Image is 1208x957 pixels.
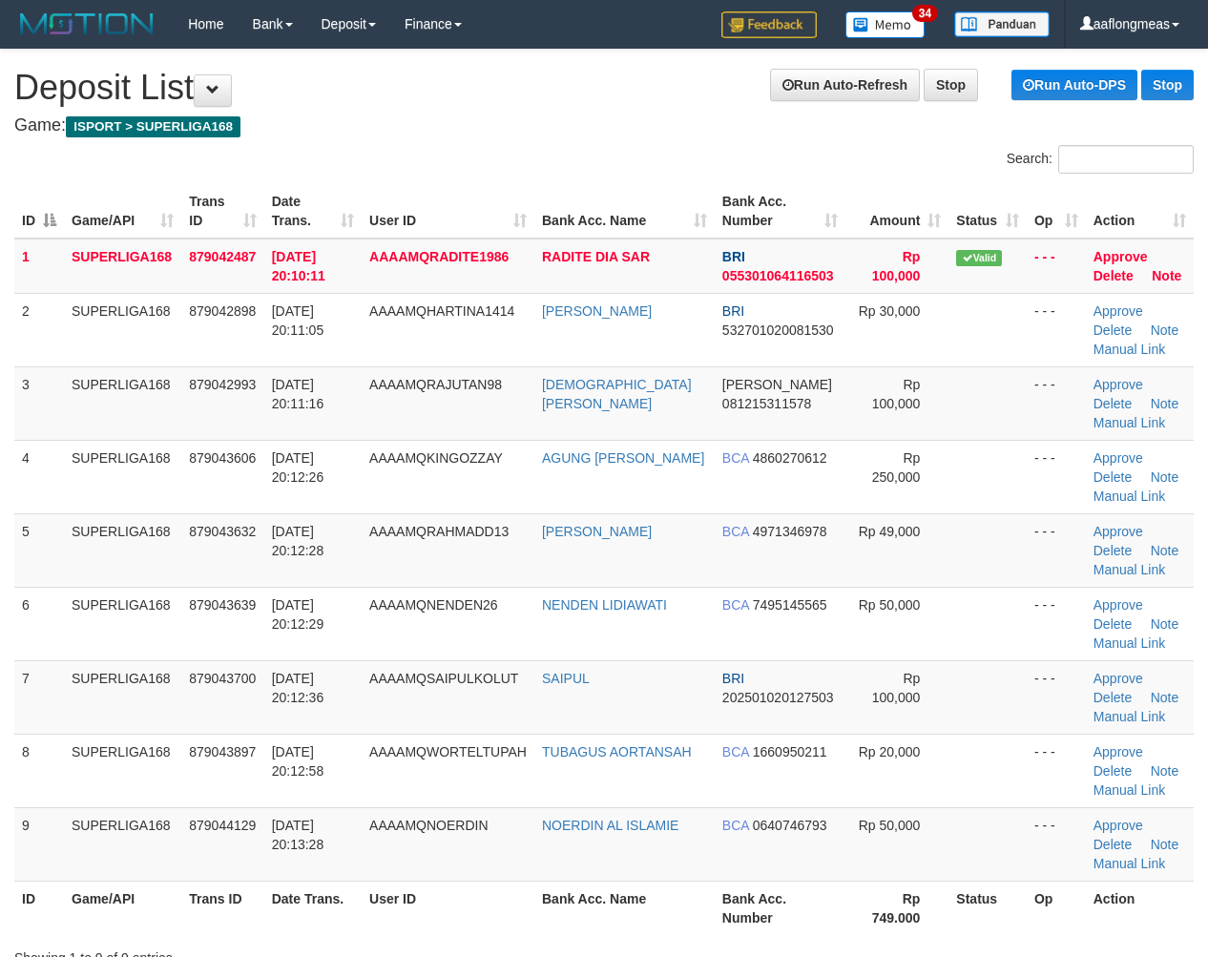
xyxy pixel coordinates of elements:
a: Delete [1093,763,1132,779]
th: Amount: activate to sort column ascending [845,184,949,239]
img: panduan.png [954,11,1050,37]
span: AAAAMQNENDEN26 [369,597,498,613]
span: Rp 50,000 [859,597,921,613]
a: Manual Link [1093,415,1166,430]
a: Delete [1093,322,1132,338]
td: 8 [14,734,64,807]
a: Delete [1093,690,1132,705]
span: 879043632 [189,524,256,539]
td: - - - [1027,293,1086,366]
span: [PERSON_NAME] [722,377,832,392]
a: [PERSON_NAME] [542,524,652,539]
a: Delete [1093,616,1132,632]
a: Manual Link [1093,489,1166,504]
span: 879044129 [189,818,256,833]
span: BRI [722,671,744,686]
a: Note [1152,268,1181,283]
span: [DATE] 20:12:58 [272,744,324,779]
a: NENDEN LIDIAWATI [542,597,667,613]
span: AAAAMQRADITE1986 [369,249,509,264]
td: - - - [1027,366,1086,440]
span: AAAAMQHARTINA1414 [369,303,514,319]
td: SUPERLIGA168 [64,807,181,881]
td: 6 [14,587,64,660]
td: - - - [1027,513,1086,587]
a: Note [1151,322,1179,338]
a: Approve [1093,524,1143,539]
span: 879043700 [189,671,256,686]
span: 879043639 [189,597,256,613]
span: Copy 532701020081530 to clipboard [722,322,834,338]
span: Rp 50,000 [859,818,921,833]
span: Copy 055301064116503 to clipboard [722,268,834,283]
th: Op [1027,881,1086,935]
th: User ID [362,881,534,935]
a: Manual Link [1093,856,1166,871]
td: - - - [1027,734,1086,807]
td: 1 [14,239,64,294]
th: Game/API [64,881,181,935]
span: [DATE] 20:13:28 [272,818,324,852]
span: 879042487 [189,249,256,264]
span: Copy 202501020127503 to clipboard [722,690,834,705]
span: [DATE] 20:12:29 [272,597,324,632]
a: Approve [1093,818,1143,833]
th: Action: activate to sort column ascending [1086,184,1194,239]
th: ID: activate to sort column descending [14,184,64,239]
td: - - - [1027,660,1086,734]
td: SUPERLIGA168 [64,587,181,660]
th: Bank Acc. Name: activate to sort column ascending [534,184,715,239]
a: Note [1151,469,1179,485]
a: Note [1151,616,1179,632]
span: AAAAMQSAIPULKOLUT [369,671,518,686]
span: BCA [722,450,749,466]
a: Manual Link [1093,635,1166,651]
th: Game/API: activate to sort column ascending [64,184,181,239]
span: BCA [722,524,749,539]
th: Status [948,881,1027,935]
td: - - - [1027,440,1086,513]
span: 879042993 [189,377,256,392]
a: Stop [1141,70,1194,100]
a: AGUNG [PERSON_NAME] [542,450,704,466]
td: SUPERLIGA168 [64,440,181,513]
span: AAAAMQKINGOZZAY [369,450,503,466]
a: Run Auto-DPS [1011,70,1137,100]
a: Approve [1093,377,1143,392]
th: Op: activate to sort column ascending [1027,184,1086,239]
span: Copy 4860270612 to clipboard [753,450,827,466]
h4: Game: [14,116,1194,135]
span: BCA [722,744,749,759]
a: Manual Link [1093,342,1166,357]
th: Status: activate to sort column ascending [948,184,1027,239]
td: 3 [14,366,64,440]
img: MOTION_logo.png [14,10,159,38]
th: Date Trans. [264,881,362,935]
a: Approve [1093,744,1143,759]
td: - - - [1027,239,1086,294]
a: Note [1151,763,1179,779]
a: SAIPUL [542,671,590,686]
span: [DATE] 20:11:16 [272,377,324,411]
span: Copy 7495145565 to clipboard [753,597,827,613]
span: Valid transaction [956,250,1002,266]
a: [DEMOGRAPHIC_DATA][PERSON_NAME] [542,377,692,411]
a: Manual Link [1093,782,1166,798]
input: Search: [1058,145,1194,174]
td: SUPERLIGA168 [64,239,181,294]
td: SUPERLIGA168 [64,293,181,366]
td: SUPERLIGA168 [64,660,181,734]
span: 34 [912,5,938,22]
span: [DATE] 20:12:36 [272,671,324,705]
td: SUPERLIGA168 [64,734,181,807]
a: Delete [1093,837,1132,852]
a: Note [1151,837,1179,852]
span: Rp 100,000 [872,671,921,705]
a: Approve [1093,597,1143,613]
a: Note [1151,690,1179,705]
span: BCA [722,597,749,613]
th: Rp 749.000 [845,881,949,935]
span: [DATE] 20:12:26 [272,450,324,485]
span: 879042898 [189,303,256,319]
a: Note [1151,543,1179,558]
